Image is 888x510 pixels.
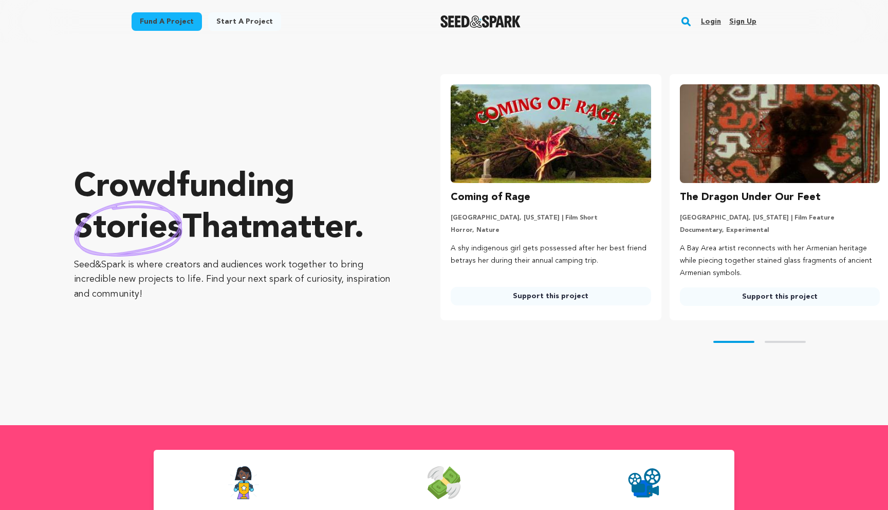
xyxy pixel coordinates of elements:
[680,214,880,222] p: [GEOGRAPHIC_DATA], [US_STATE] | Film Feature
[701,13,721,30] a: Login
[208,12,281,31] a: Start a project
[628,466,661,499] img: Seed&Spark Projects Created Icon
[451,226,651,234] p: Horror, Nature
[428,466,460,499] img: Seed&Spark Money Raised Icon
[451,189,530,206] h3: Coming of Rage
[451,84,651,183] img: Coming of Rage image
[680,243,880,279] p: A Bay Area artist reconnects with her Armenian heritage while piecing together stained glass frag...
[440,15,521,28] img: Seed&Spark Logo Dark Mode
[440,15,521,28] a: Seed&Spark Homepage
[451,214,651,222] p: [GEOGRAPHIC_DATA], [US_STATE] | Film Short
[680,226,880,234] p: Documentary, Experimental
[729,13,756,30] a: Sign up
[74,201,182,257] img: hand sketched image
[74,167,399,249] p: Crowdfunding that .
[252,212,354,245] span: matter
[228,466,260,499] img: Seed&Spark Success Rate Icon
[680,287,880,306] a: Support this project
[680,189,821,206] h3: The Dragon Under Our Feet
[74,258,399,302] p: Seed&Spark is where creators and audiences work together to bring incredible new projects to life...
[680,84,880,183] img: The Dragon Under Our Feet image
[451,287,651,305] a: Support this project
[132,12,202,31] a: Fund a project
[451,243,651,267] p: A shy indigenous girl gets possessed after her best friend betrays her during their annual campin...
